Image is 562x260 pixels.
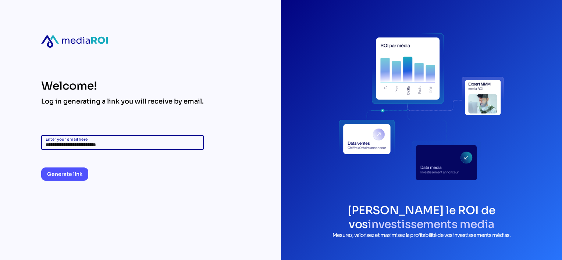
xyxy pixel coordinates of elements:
span: investissements media [368,217,494,231]
h1: [PERSON_NAME] le ROI de vos [296,203,547,231]
input: Enter your email here [46,135,199,150]
div: login [339,24,504,189]
div: Welcome! [41,79,204,93]
div: Log in generating a link you will receive by email. [41,97,204,106]
p: Mesurez, valorisez et maximisez la profitabilité de vos investissements médias. [296,231,547,239]
div: mediaroi [41,35,108,48]
button: Generate link [41,167,88,181]
span: Generate link [47,170,82,178]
